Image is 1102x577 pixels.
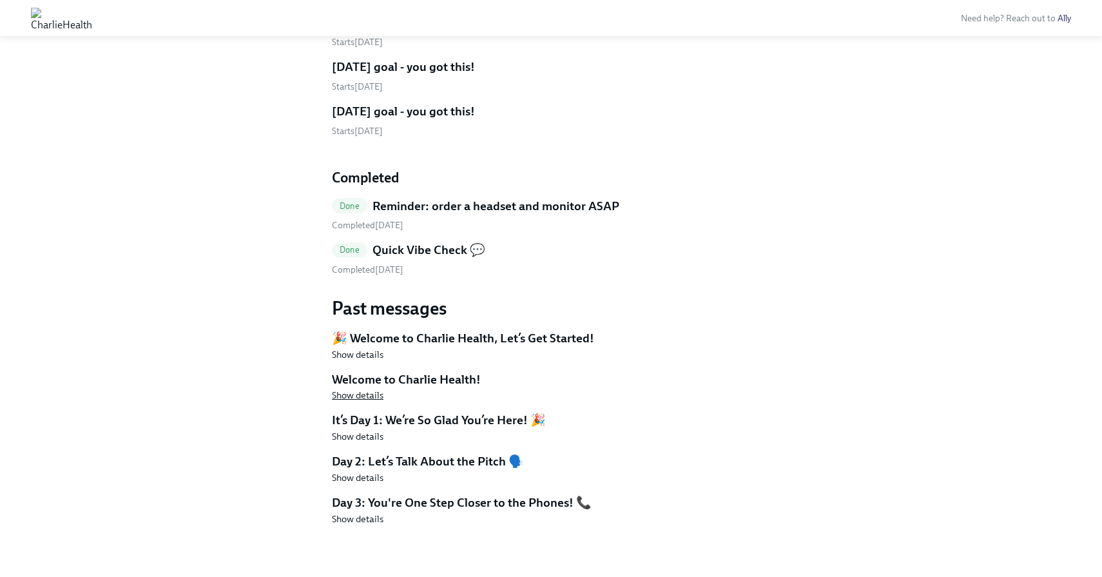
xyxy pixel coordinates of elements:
a: [DATE] goal - you got this!Starts[DATE] [332,59,770,93]
span: Wednesday, October 15th 2025, 4:00 am [332,37,383,48]
button: Show details [332,471,383,484]
a: [DATE] goal - you got this!Starts[DATE] [332,103,770,137]
h3: Past messages [332,297,770,320]
button: Show details [332,389,383,402]
button: Show details [332,348,383,361]
h5: Welcome to Charlie Health! [332,371,770,388]
a: DoneQuick Vibe Check 💬 Completed[DATE] [332,242,770,276]
a: DoneReminder: order a headset and monitor ASAP Completed[DATE] [332,198,770,232]
span: Need help? Reach out to [961,13,1071,24]
span: Thursday, September 11th 2025, 10:21 am [332,220,403,231]
span: Done [332,201,367,211]
span: Thursday, October 16th 2025, 4:00 am [332,81,383,92]
h5: Quick Vibe Check 💬 [372,242,485,259]
span: Tuesday, September 9th 2025, 2:44 pm [332,264,403,275]
button: Show details [332,513,383,525]
span: Friday, October 17th 2025, 4:00 am [332,126,383,137]
h5: Day 2: Let’s Talk About the Pitch 🗣️ [332,453,770,470]
span: Done [332,245,367,255]
h5: It’s Day 1: We’re So Glad You’re Here! 🎉 [332,412,770,429]
img: CharlieHealth [31,8,92,28]
h5: [DATE] goal - you got this! [332,103,475,120]
button: Show details [332,430,383,443]
h5: [DATE] goal - you got this! [332,59,475,75]
a: Ally [1058,13,1071,24]
h5: Reminder: order a headset and monitor ASAP [372,198,619,215]
h4: Completed [332,168,770,188]
h5: 🎉 Welcome to Charlie Health, Let’s Get Started! [332,330,770,347]
h5: Day 3: You're One Step Closer to the Phones! 📞 [332,494,770,511]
